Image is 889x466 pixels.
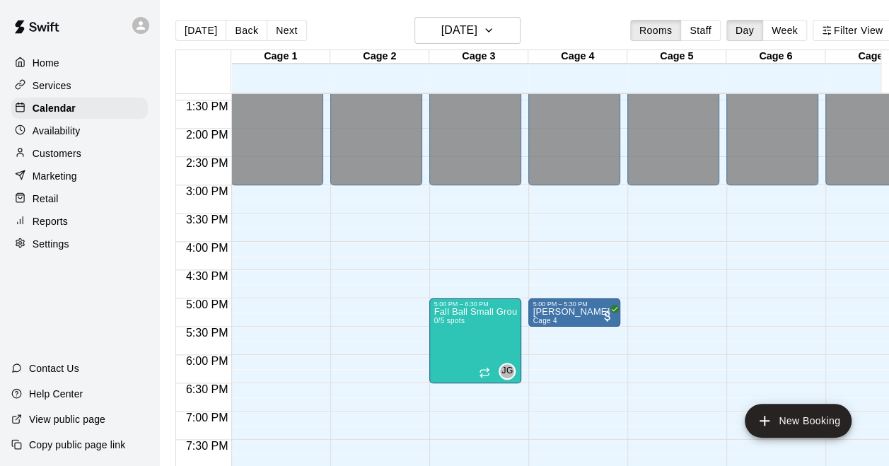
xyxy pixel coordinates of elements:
[33,192,59,206] p: Retail
[501,364,513,378] span: JG
[33,214,68,228] p: Reports
[182,412,232,424] span: 7:00 PM
[182,242,232,254] span: 4:00 PM
[33,237,69,251] p: Settings
[726,50,825,64] div: Cage 6
[182,157,232,169] span: 2:30 PM
[33,146,81,161] p: Customers
[182,100,232,112] span: 1:30 PM
[29,387,83,401] p: Help Center
[33,101,76,115] p: Calendar
[414,17,521,44] button: [DATE]
[11,75,148,96] a: Services
[528,50,627,64] div: Cage 4
[182,298,232,310] span: 5:00 PM
[182,355,232,367] span: 6:00 PM
[330,50,429,64] div: Cage 2
[499,363,516,380] div: Jory Goldstrom
[533,301,616,308] div: 5:00 PM – 5:30 PM
[231,50,330,64] div: Cage 1
[226,20,267,41] button: Back
[504,363,516,380] span: Jory Goldstrom
[182,270,232,282] span: 4:30 PM
[33,56,59,70] p: Home
[434,301,517,308] div: 5:00 PM – 6:30 PM
[630,20,681,41] button: Rooms
[479,367,490,378] span: Recurring event
[33,169,77,183] p: Marketing
[182,327,232,339] span: 5:30 PM
[441,21,477,40] h6: [DATE]
[429,50,528,64] div: Cage 3
[175,20,226,41] button: [DATE]
[726,20,763,41] button: Day
[11,98,148,119] a: Calendar
[33,124,81,138] p: Availability
[11,52,148,74] a: Home
[533,317,557,325] span: Cage 4
[182,440,232,452] span: 7:30 PM
[29,438,125,452] p: Copy public page link
[11,143,148,164] a: Customers
[267,20,306,41] button: Next
[11,165,148,187] a: Marketing
[11,233,148,255] a: Settings
[762,20,807,41] button: Week
[11,120,148,141] a: Availability
[680,20,721,41] button: Staff
[745,404,852,438] button: add
[182,129,232,141] span: 2:00 PM
[429,298,521,383] div: 5:00 PM – 6:30 PM: Fall Ball Small Group Hit Training (Thursday)
[33,78,71,93] p: Services
[528,298,620,327] div: 5:00 PM – 5:30 PM: Cason Jewasko
[182,214,232,226] span: 3:30 PM
[434,317,465,325] span: 0/5 spots filled
[600,309,615,323] span: All customers have paid
[182,383,232,395] span: 6:30 PM
[11,211,148,232] a: Reports
[29,361,79,375] p: Contact Us
[182,185,232,197] span: 3:00 PM
[627,50,726,64] div: Cage 5
[11,188,148,209] a: Retail
[29,412,105,426] p: View public page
